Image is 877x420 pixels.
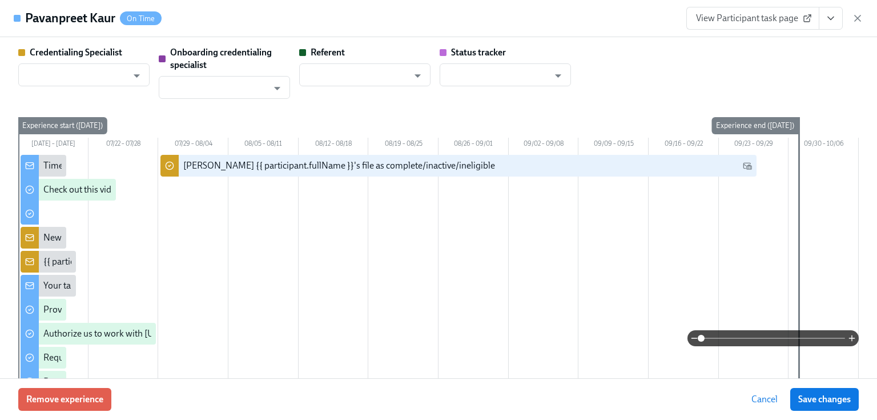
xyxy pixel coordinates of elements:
[18,388,111,411] button: Remove experience
[368,138,438,153] div: 08/19 – 08/25
[299,138,369,153] div: 08/12 – 08/18
[18,117,107,134] div: Experience start ([DATE])
[268,79,286,97] button: Open
[43,327,248,340] div: Authorize us to work with [US_STATE] on your behalf
[43,351,316,364] div: Request proof of your {{ participant.regionalExamPassed }} test scores
[88,138,159,153] div: 07/22 – 07/28
[509,138,579,153] div: 09/02 – 09/08
[228,138,299,153] div: 08/05 – 08/11
[43,255,267,268] div: {{ participant.fullName }} has answered the questionnaire
[743,161,752,170] svg: Work Email
[25,10,115,27] h4: Pavanpreet Kaur
[719,138,789,153] div: 09/23 – 09/29
[819,7,843,30] button: View task page
[170,47,272,70] strong: Onboarding credentialing specialist
[696,13,810,24] span: View Participant task page
[43,375,152,388] div: Request your JCDNE scores
[438,138,509,153] div: 08/26 – 09/01
[578,138,649,153] div: 09/09 – 09/15
[711,117,799,134] div: Experience end ([DATE])
[18,138,88,153] div: [DATE] – [DATE]
[128,67,146,85] button: Open
[649,138,719,153] div: 09/16 – 09/22
[451,47,506,58] strong: Status tracker
[183,159,495,172] div: [PERSON_NAME] {{ participant.fullName }}'s file as complete/inactive/ineligible
[30,47,122,58] strong: Credentialing Specialist
[789,138,859,153] div: 09/30 – 10/06
[43,159,238,172] div: Time to begin your [US_STATE] license application
[790,388,859,411] button: Save changes
[43,231,324,244] div: New doctor enrolled in OCC licensure process: {{ participant.fullName }}
[743,388,786,411] button: Cancel
[158,138,228,153] div: 07/29 – 08/04
[43,183,234,196] div: Check out this video to learn more about the OCC
[751,394,778,405] span: Cancel
[43,303,305,316] div: Provide us with some extra info for the [US_STATE] state application
[549,67,567,85] button: Open
[409,67,427,85] button: Open
[43,279,259,292] div: Your tailored to-do list for [US_STATE] licensing process
[798,394,851,405] span: Save changes
[686,7,819,30] a: View Participant task page
[26,394,103,405] span: Remove experience
[311,47,345,58] strong: Referent
[120,14,162,23] span: On Time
